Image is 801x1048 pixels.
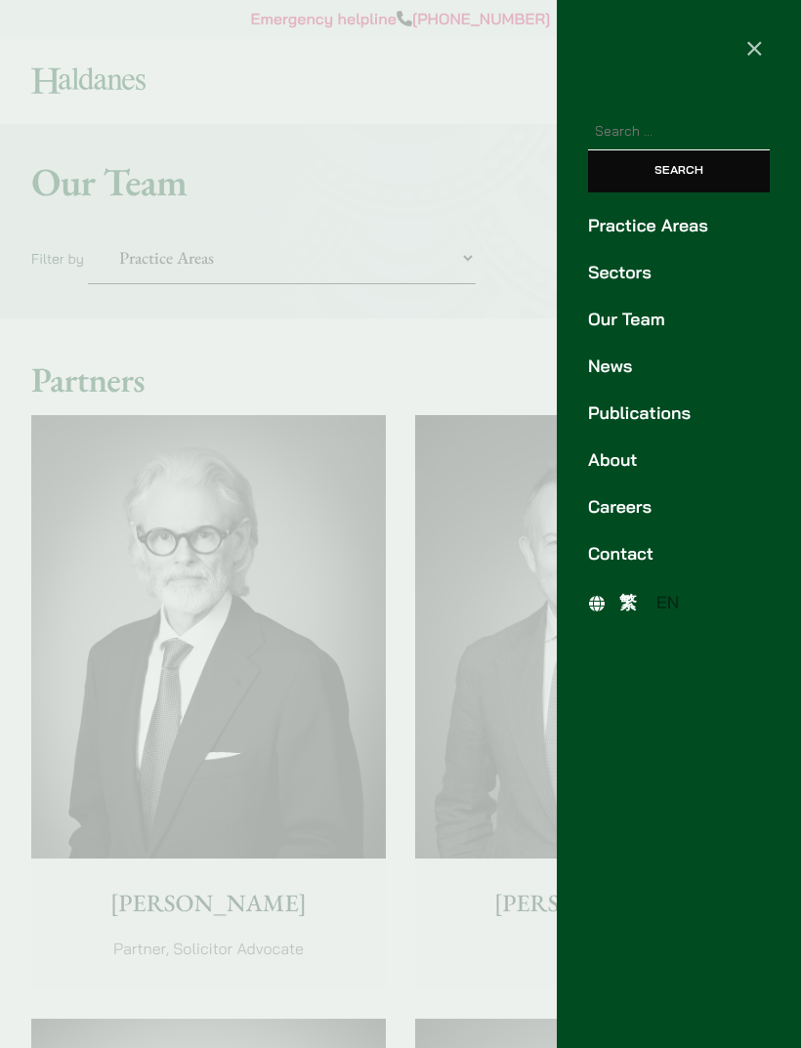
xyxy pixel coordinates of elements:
[588,541,770,567] a: Contact
[745,29,764,64] span: ×
[588,213,770,239] a: Practice Areas
[588,114,770,150] input: Search for:
[588,354,770,380] a: News
[588,400,770,427] a: Publications
[588,494,770,521] a: Careers
[656,592,680,613] span: EN
[619,592,637,613] span: 繁
[588,447,770,474] a: About
[588,260,770,286] a: Sectors
[647,589,690,617] a: EN
[588,307,770,333] a: Our Team
[588,150,770,192] input: Search
[610,589,647,617] a: 繁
